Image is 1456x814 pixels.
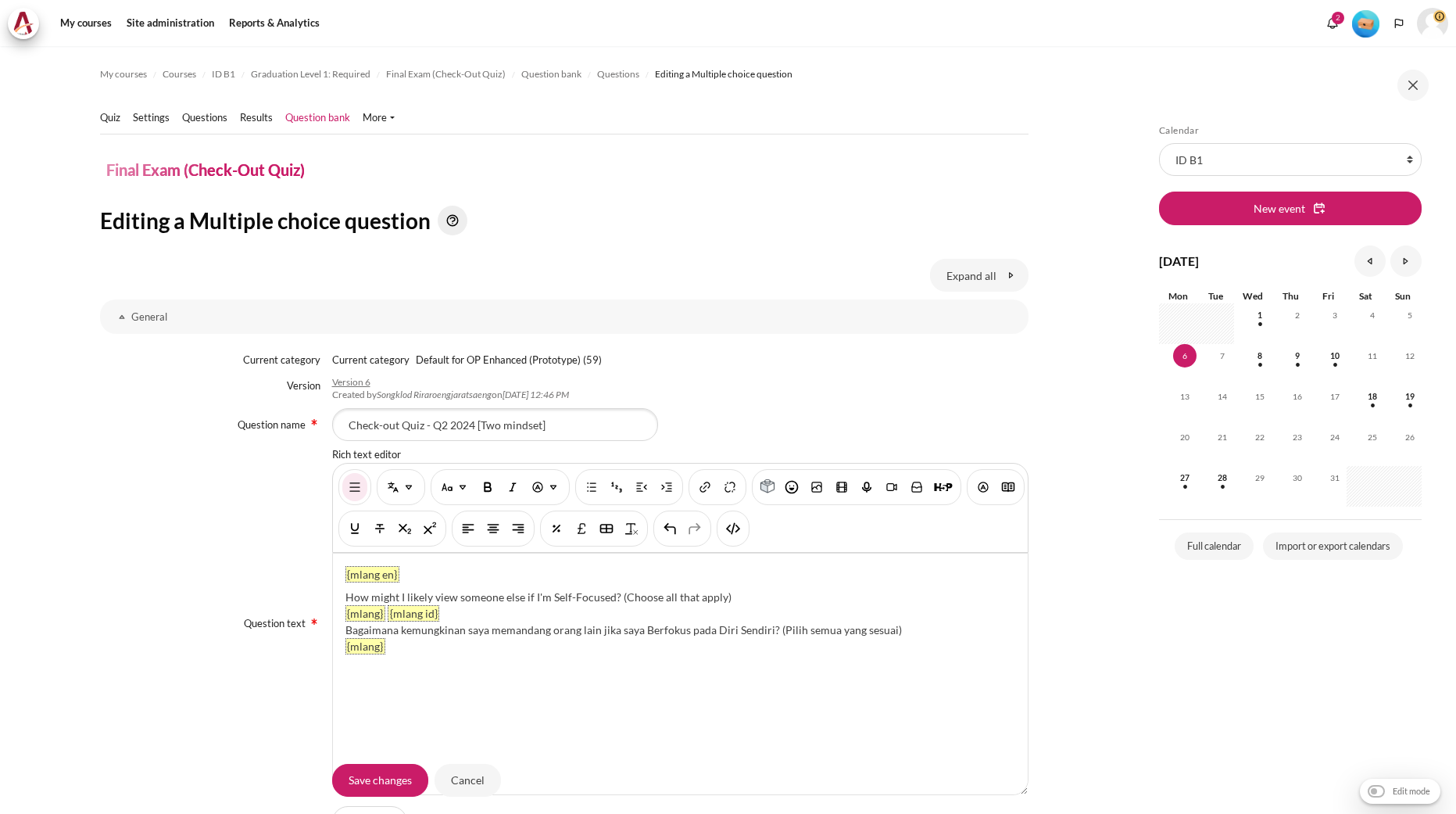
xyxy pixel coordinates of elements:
span: 22 [1248,425,1272,449]
span: 1 [1248,303,1272,327]
a: Question bank [521,65,581,84]
button: Subscript [392,515,417,543]
button: Bold [Ctrl + b] [475,473,500,501]
span: Questions [597,67,639,81]
span: Graduation Level 1: Required [251,67,370,81]
span: 17 [1323,385,1347,408]
span: {mlang en} [346,567,399,583]
button: Strike through [367,515,392,543]
label: Current category [243,353,320,368]
button: Paragraph styles [435,473,475,501]
span: Sat [1359,290,1372,302]
span: 15 [1248,385,1272,408]
a: More [363,110,395,126]
a: Questions [597,65,639,84]
span: 10 [1323,344,1347,368]
button: Accessibility checker [971,473,996,501]
a: Final Exam (Check-Out Quiz) [386,65,506,84]
span: Fri [1322,290,1334,302]
span: 28 [1211,466,1234,489]
a: Architeck Architeck [8,8,47,39]
div: Rich text editor [332,447,1022,463]
button: Languages [1387,12,1411,35]
img: Level #1 [1352,10,1379,38]
span: 29 [1248,466,1272,489]
label: Current category [332,353,410,368]
span: Question bank [521,67,581,81]
button: Link [Ctrl + k] [692,473,717,501]
span: New event [1254,200,1305,217]
button: Font colour [525,473,566,501]
a: Level #1 [1346,9,1386,38]
button: Record video [879,473,904,501]
button: Right align [506,515,531,543]
a: Tuesday, 28 October events [1211,473,1234,482]
a: Quiz [100,110,120,126]
span: Tue [1208,290,1223,302]
img: Required [308,615,320,628]
a: Sunday, 19 October events [1398,392,1422,401]
span: Required [308,417,320,426]
button: Components for learning (c4l) [756,473,779,501]
button: Underline [Ctrl + u] [342,515,367,543]
a: Full calendar [1175,533,1254,561]
a: Wednesday, 8 October events [1248,351,1272,360]
h4: [DATE] [1159,252,1199,271]
a: My courses [100,65,147,84]
button: Record audio [854,473,879,501]
span: 5 [1398,303,1422,327]
a: My courses [55,8,117,39]
span: 14 [1211,385,1234,408]
span: Courses [163,67,196,81]
span: 23 [1286,425,1309,449]
button: Left align [456,515,481,543]
a: Import or export calendars [1263,533,1403,561]
span: 30 [1286,466,1309,489]
button: Ordered list [604,473,629,501]
span: 18 [1361,385,1384,408]
button: Unlink [717,473,742,501]
button: Undo [Ctrl + z] [657,515,682,543]
a: Thursday, 9 October events [1286,351,1309,360]
td: Today [1159,344,1197,385]
button: Superscript [417,515,442,543]
button: Unordered list [579,473,604,501]
a: ID B1 [212,65,235,84]
button: Clear formatting [619,515,644,543]
span: 13 [1173,385,1197,408]
span: 2 [1286,303,1309,327]
span: {mlang id} [388,606,438,622]
label: Question text [244,617,306,629]
button: Indent [654,473,679,501]
a: Courses [163,65,196,84]
span: 3 [1323,303,1347,327]
div: Level #1 [1352,9,1379,38]
span: 6 [1173,344,1197,368]
button: Insert character [569,515,594,543]
a: Graduation Level 1: Required [251,65,370,84]
a: Monday, 27 October events [1173,473,1197,482]
span: Mon [1168,290,1188,302]
a: Reports & Analytics [224,8,325,39]
span: Editing a Multiple choice question [655,67,792,81]
input: Cancel [435,764,501,797]
a: Settings [133,110,170,126]
div: Bagaimana kemungkinan saya memandang orang lain jika saya Berfokus pada Diri Sendiri? (Pilih semu... [345,622,1015,638]
a: Site administration [121,8,220,39]
span: Required [308,615,320,625]
h5: Calendar [1159,124,1422,137]
button: Insert H5P [929,473,957,501]
h4: Final Exam (Check-Out Quiz) [106,158,305,181]
a: Help [435,206,470,235]
button: Manage files [904,473,929,501]
span: 31 [1323,466,1347,489]
div: Show notification window with 2 new notifications [1321,12,1344,35]
img: Help with Multiple choice [438,206,467,235]
span: Expand all [946,267,996,284]
em: [DATE] 12:46 PM [503,389,569,400]
a: Wednesday, 1 October events [1248,310,1272,320]
span: Thu [1282,290,1299,302]
span: 20 [1173,425,1197,449]
h2: Editing a Multiple choice question [100,206,1029,235]
img: Required [308,416,320,429]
